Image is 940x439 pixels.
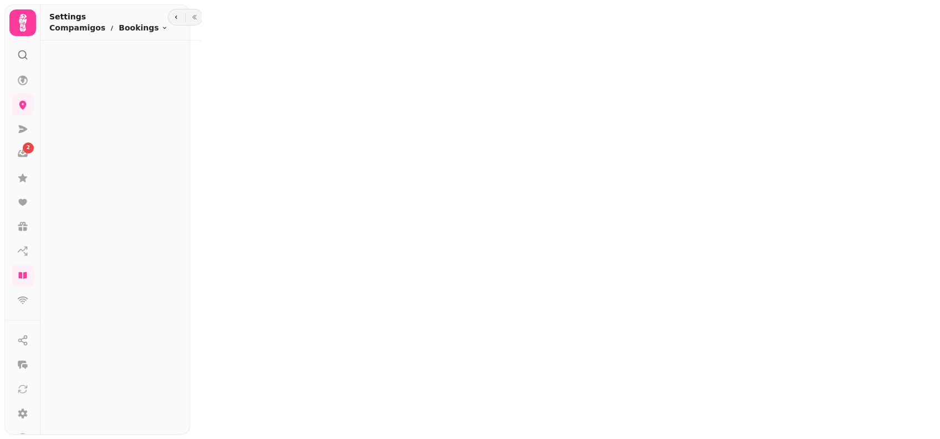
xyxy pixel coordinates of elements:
[49,11,168,22] h2: Settings
[119,22,167,33] button: Bookings
[49,22,105,33] p: Compamigos
[27,144,30,152] span: 2
[12,142,34,165] a: 2
[49,22,168,33] nav: breadcrumb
